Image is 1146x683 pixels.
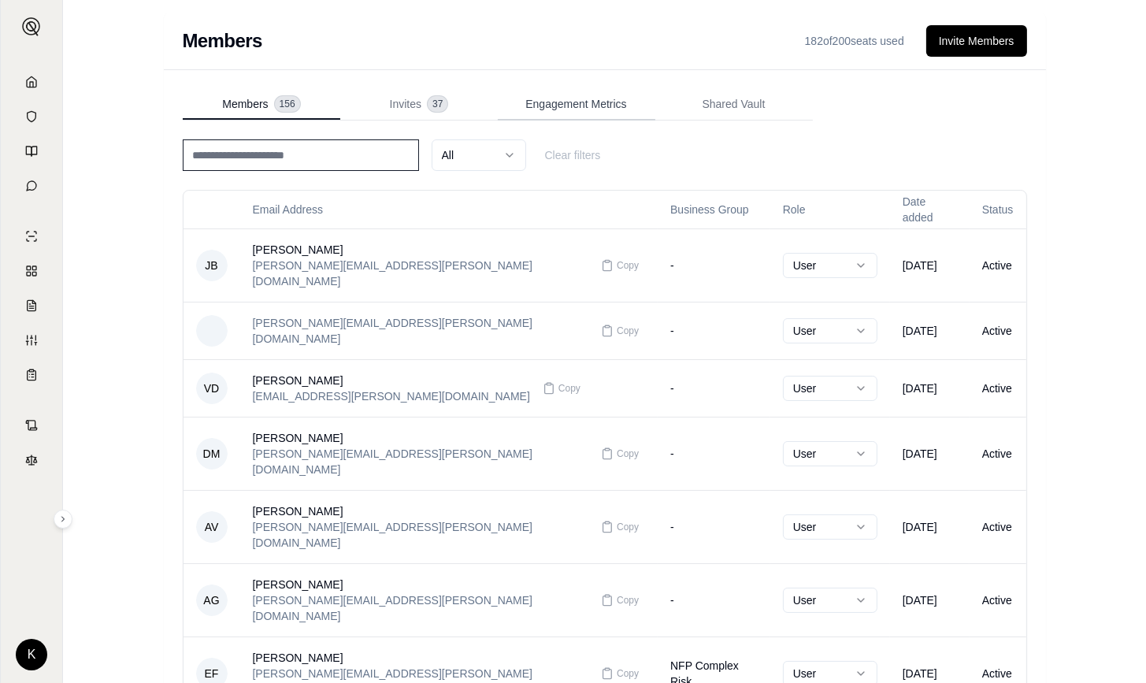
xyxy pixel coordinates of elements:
[10,325,53,356] a: Custom Report
[253,430,589,446] div: [PERSON_NAME]
[658,228,770,302] td: -
[617,259,639,272] span: Copy
[970,490,1026,563] td: Active
[890,490,970,563] td: [DATE]
[253,258,589,289] div: [PERSON_NAME][EMAIL_ADDRESS][PERSON_NAME][DOMAIN_NAME]
[536,373,587,404] button: Copy
[54,510,72,529] button: Expand sidebar
[428,96,447,112] span: 37
[658,563,770,637] td: -
[10,221,53,252] a: Single Policy
[658,490,770,563] td: -
[196,438,228,470] span: DM
[926,25,1027,57] button: Invite Members
[253,315,589,347] div: [PERSON_NAME][EMAIL_ADDRESS][PERSON_NAME][DOMAIN_NAME]
[703,96,766,112] span: Shared Vault
[10,255,53,287] a: Policy Comparisons
[196,373,228,404] span: VD
[253,503,589,519] div: [PERSON_NAME]
[558,382,580,395] span: Copy
[183,28,262,54] h2: Members
[617,325,639,337] span: Copy
[253,388,530,404] div: [EMAIL_ADDRESS][PERSON_NAME][DOMAIN_NAME]
[617,447,639,460] span: Copy
[970,359,1026,417] td: Active
[275,96,300,112] span: 156
[10,444,53,476] a: Legal Search Engine
[196,585,228,616] span: AG
[196,511,228,543] span: AV
[22,17,41,36] img: Expand sidebar
[196,250,228,281] span: JB
[253,650,589,666] div: [PERSON_NAME]
[890,359,970,417] td: [DATE]
[658,359,770,417] td: -
[970,191,1026,228] th: Status
[890,302,970,359] td: [DATE]
[970,228,1026,302] td: Active
[253,373,530,388] div: [PERSON_NAME]
[617,667,639,680] span: Copy
[16,639,47,670] div: K
[970,302,1026,359] td: Active
[390,96,421,112] span: Invites
[658,191,770,228] th: Business Group
[253,592,589,624] div: [PERSON_NAME][EMAIL_ADDRESS][PERSON_NAME][DOMAIN_NAME]
[253,446,589,477] div: [PERSON_NAME][EMAIL_ADDRESS][PERSON_NAME][DOMAIN_NAME]
[658,417,770,490] td: -
[890,417,970,490] td: [DATE]
[253,242,589,258] div: [PERSON_NAME]
[970,417,1026,490] td: Active
[10,290,53,321] a: Claim Coverage
[890,563,970,637] td: [DATE]
[890,228,970,302] td: [DATE]
[890,191,970,228] th: Date added
[658,302,770,359] td: -
[617,521,639,533] span: Copy
[525,96,626,112] span: Engagement Metrics
[240,191,658,228] th: Email Address
[10,66,53,98] a: Home
[16,11,47,43] button: Expand sidebar
[770,191,890,228] th: Role
[10,135,53,167] a: Prompt Library
[10,410,53,441] a: Contract Analysis
[617,594,639,607] span: Copy
[253,519,589,551] div: [PERSON_NAME][EMAIL_ADDRESS][PERSON_NAME][DOMAIN_NAME]
[222,96,268,112] span: Members
[595,315,645,347] button: Copy
[970,563,1026,637] td: Active
[10,170,53,202] a: Chat
[10,359,53,391] a: Coverage Table
[253,577,589,592] div: [PERSON_NAME]
[595,585,645,616] button: Copy
[595,511,645,543] button: Copy
[10,101,53,132] a: Documents Vault
[796,28,914,54] div: 182 of 200 seats used
[595,438,645,470] button: Copy
[595,250,645,281] button: Copy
